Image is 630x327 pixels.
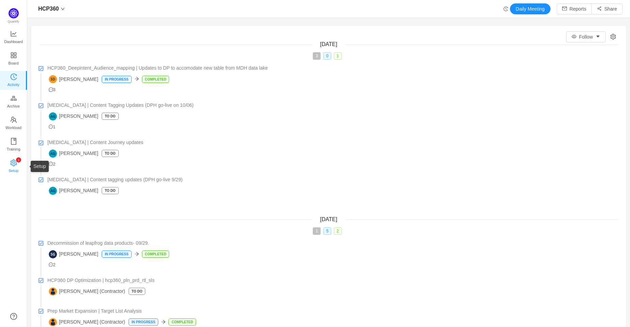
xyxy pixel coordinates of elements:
[10,31,17,44] a: Dashboard
[49,75,57,83] img: SD
[10,116,17,123] i: icon: team
[557,3,592,14] button: icon: mailReports
[49,262,53,267] i: icon: message
[47,176,182,183] span: [MEDICAL_DATA] | Content tagging updates (DPH go-live 9/29)
[10,30,17,37] i: icon: line-chart
[47,102,618,109] a: [MEDICAL_DATA] | Content Tagging Updates (DPH go-live on 10/06)
[10,138,17,152] a: Training
[10,95,17,102] i: icon: gold
[49,187,57,195] img: AG
[323,52,331,60] span: 0
[9,164,18,177] span: Setup
[610,34,616,40] i: icon: setting
[10,313,17,320] a: icon: question-circle
[38,3,59,14] span: HCP360
[47,65,618,72] a: HCP360_Deepintent_Audience_mapping | Updates to DP to accomodate new table from MDH data lake
[134,252,139,256] i: icon: arrow-right
[9,56,19,70] span: Board
[49,75,98,83] span: [PERSON_NAME]
[10,52,17,59] i: icon: appstore
[510,3,551,14] button: Daily Meeting
[10,117,17,130] a: Workload
[49,87,56,92] span: 3
[47,240,149,247] span: Decommission of leapfrog data products- 09/29.
[323,227,331,235] span: 5
[10,95,17,109] a: Archive
[49,287,125,296] span: [PERSON_NAME] (Contractor)
[503,6,508,11] i: icon: history
[6,142,20,156] span: Training
[8,78,19,91] span: Activity
[49,150,57,158] img: AG
[10,138,17,145] i: icon: book
[49,262,56,267] span: 2
[102,251,131,257] p: In Progress
[10,52,17,66] a: Board
[102,187,118,194] p: To Do
[49,87,53,92] i: icon: message
[102,150,118,157] p: To Do
[47,176,618,183] a: [MEDICAL_DATA] | Content tagging updates (DPH go-live 9/29)
[334,52,342,60] span: 1
[47,65,268,72] span: HCP360_Deepintent_Audience_mapping | Updates to DP to accomodate new table from MDH data lake
[49,318,125,326] span: [PERSON_NAME] (Contractor)
[49,125,56,129] span: 1
[7,99,20,113] span: Archive
[334,227,342,235] span: 2
[161,319,166,324] i: icon: arrow-right
[49,112,57,120] img: AG
[16,157,21,162] sup: 1
[47,240,618,247] a: Decommission of leapfrog data products- 09/29.
[49,250,57,258] img: SG
[49,318,57,326] img: HB
[566,31,606,42] button: icon: eyeFollowicon: caret-down
[49,162,56,167] span: 2
[5,121,21,134] span: Workload
[10,73,17,80] i: icon: history
[17,157,19,162] p: 1
[49,287,57,296] img: HB
[142,76,169,83] p: Completed
[134,76,139,81] i: icon: arrow-right
[49,150,98,158] span: [PERSON_NAME]
[4,35,23,48] span: Dashboard
[47,308,618,315] a: Prep Market Expansion | Target List Analysis
[129,288,145,295] p: To Do
[169,319,196,325] p: Completed
[47,139,618,146] a: [MEDICAL_DATA] | Content Journey updates
[49,162,53,166] i: icon: message
[47,102,194,109] span: [MEDICAL_DATA] | Content Tagging Updates (DPH go-live on 10/06)
[9,8,19,18] img: Quantify
[49,187,98,195] span: [PERSON_NAME]
[49,250,98,258] span: [PERSON_NAME]
[49,125,53,129] i: icon: message
[49,112,98,120] span: [PERSON_NAME]
[320,41,337,47] span: [DATE]
[102,113,118,119] p: To Do
[10,160,17,173] a: icon: settingSetup
[320,216,337,222] span: [DATE]
[10,74,17,87] a: Activity
[142,251,169,257] p: Completed
[47,308,142,315] span: Prep Market Expansion | Target List Analysis
[47,277,618,284] a: HCP360 DP Optimization | hcp360_pln_prd_rtl_sls
[102,76,131,83] p: In Progress
[10,159,17,166] i: icon: setting
[129,319,158,325] p: In Progress
[61,7,65,11] i: icon: down
[313,227,321,235] span: 1
[47,277,155,284] span: HCP360 DP Optimization | hcp360_pln_prd_rtl_sls
[313,52,321,60] span: 3
[8,20,19,23] span: Quantify
[591,3,622,14] button: icon: share-altShare
[47,139,143,146] span: [MEDICAL_DATA] | Content Journey updates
